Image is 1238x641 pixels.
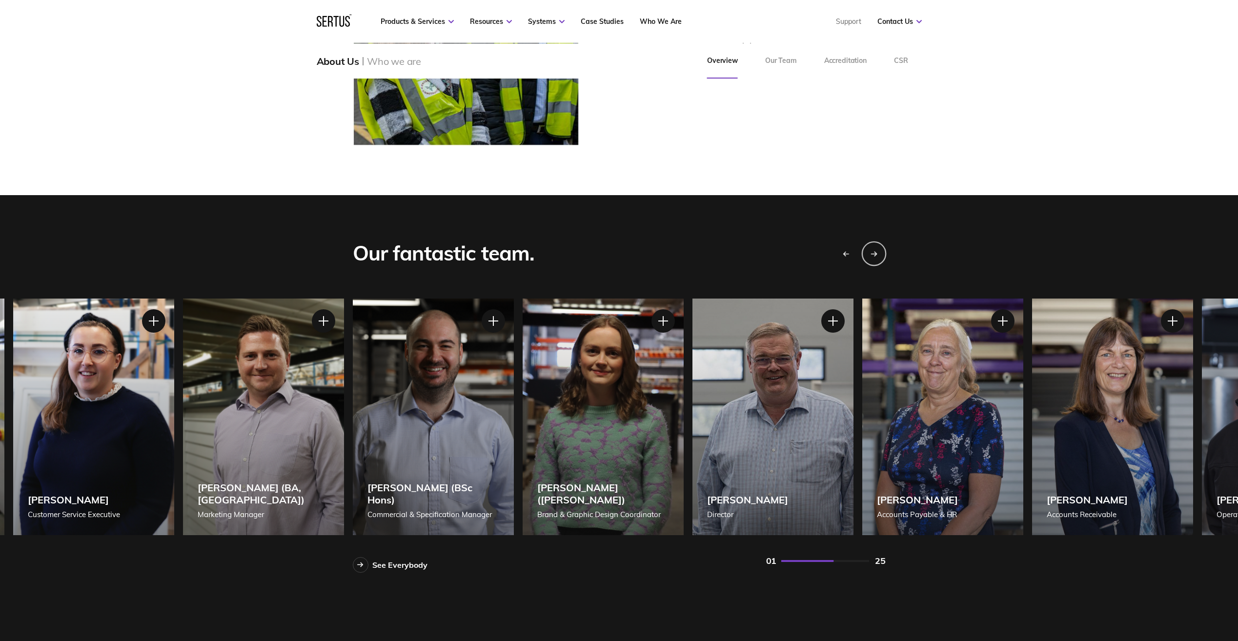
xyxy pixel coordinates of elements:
[707,494,788,506] div: [PERSON_NAME]
[317,55,359,67] div: About Us
[198,481,329,506] div: [PERSON_NAME] (BA, [GEOGRAPHIC_DATA])
[367,55,421,67] div: Who we are
[581,17,624,26] a: Case Studies
[836,17,861,26] a: Support
[834,242,857,265] div: Previous slide
[875,555,885,566] div: 25
[537,481,669,506] div: [PERSON_NAME] ([PERSON_NAME])
[367,481,499,506] div: [PERSON_NAME] (BSc Hons)
[1047,509,1128,521] div: Accounts Receivable
[751,43,811,79] a: Our Team
[766,555,776,566] div: 01
[353,557,427,573] a: See Everybody
[198,509,329,521] div: Marketing Manager
[353,240,535,266] div: Our fantastic team.
[811,43,880,79] a: Accreditation
[372,560,427,570] div: See Everybody
[877,494,958,506] div: [PERSON_NAME]
[1062,528,1238,641] iframe: Chat Widget
[28,509,120,521] div: Customer Service Executive
[861,241,886,265] div: Next slide
[707,509,788,521] div: Director
[880,43,922,79] a: CSR
[1062,528,1238,641] div: Chat-widget
[877,509,958,521] div: Accounts Payable & HR
[528,17,565,26] a: Systems
[367,509,499,521] div: Commercial & Specification Manager
[640,17,682,26] a: Who We Are
[470,17,512,26] a: Resources
[877,17,922,26] a: Contact Us
[381,17,454,26] a: Products & Services
[537,509,669,521] div: Brand & Graphic Design Coordinator
[28,494,120,506] div: [PERSON_NAME]
[1047,494,1128,506] div: [PERSON_NAME]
